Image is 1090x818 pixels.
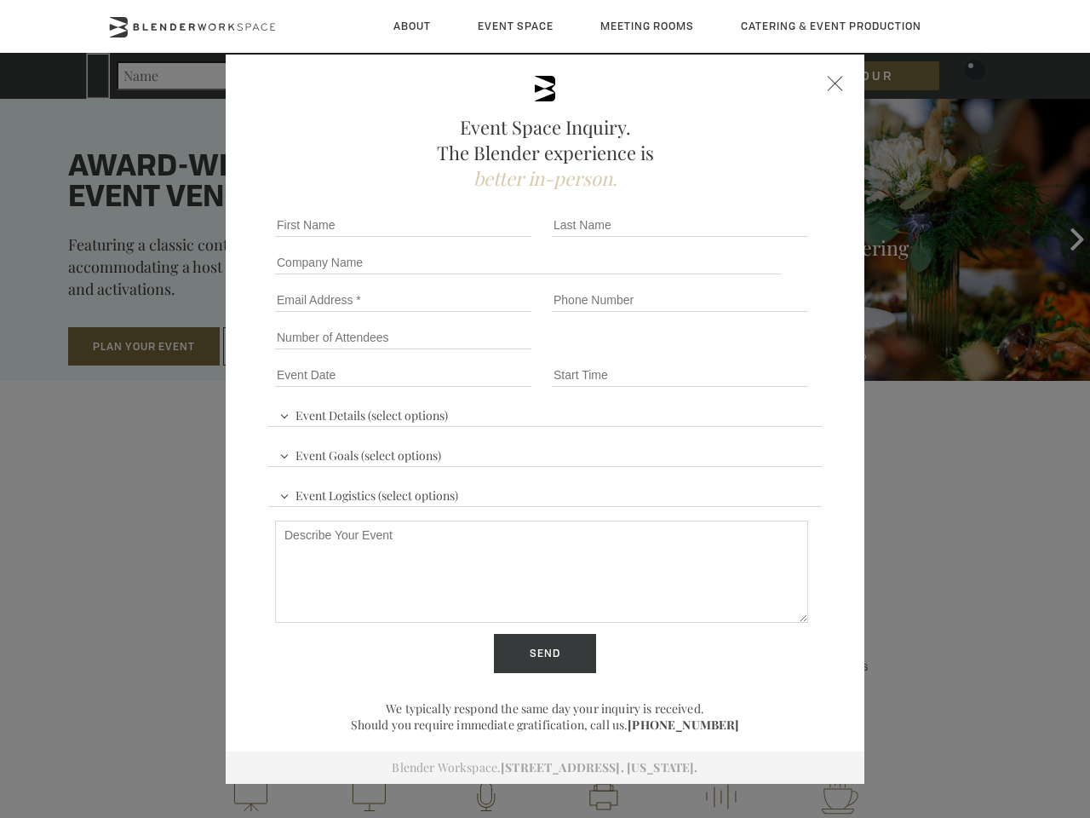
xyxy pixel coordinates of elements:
h2: Event Space Inquiry. The Blender experience is [268,114,822,191]
div: Blender Workspace. [226,752,864,784]
input: Email Address * [275,288,531,312]
input: Start Time [552,363,808,387]
input: Number of Attendees [275,325,531,349]
span: Event Logistics (select options) [275,481,462,506]
input: Phone Number [552,288,808,312]
input: Event Date [275,363,531,387]
input: Last Name [552,213,808,237]
span: Event Details (select options) [275,400,452,426]
a: [PHONE_NUMBER] [628,717,739,733]
span: Event Goals (select options) [275,441,445,466]
p: We typically respond the same day your inquiry is received. [268,700,822,717]
input: Company Name [275,251,782,274]
span: better in-person. [473,165,617,191]
input: First Name [275,213,531,237]
input: Send [494,634,596,673]
p: Should you require immediate gratification, call us. [268,717,822,733]
a: [STREET_ADDRESS]. [US_STATE]. [501,759,697,775]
